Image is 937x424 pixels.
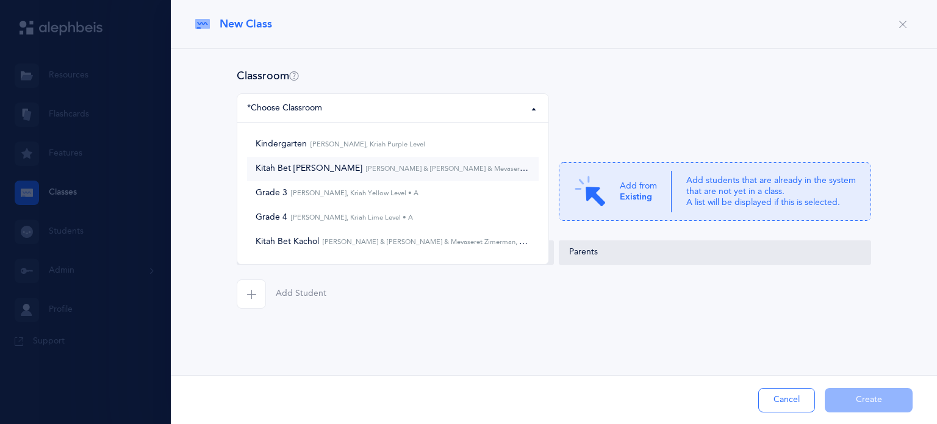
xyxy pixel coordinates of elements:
span: Grade 4 [256,212,413,223]
p: Add from [620,181,657,203]
small: [PERSON_NAME] & [PERSON_NAME] & Mevaseret Zimerman, Kriah Orange Level • A [319,238,590,246]
span: Add Student [276,288,326,300]
p: Add students that are already in the system that are not yet in a class. A list will be displayed... [686,175,856,209]
span: Kitah Bet Kachol [256,237,530,248]
small: [PERSON_NAME], Kriah Yellow Level • A [287,189,418,197]
b: Existing [620,192,652,202]
button: Add Student [237,279,326,309]
span: Grade 3 [256,188,418,199]
span: Kindergarten [256,139,425,150]
div: Parents [569,246,861,259]
span: Kitah Bet [PERSON_NAME] [256,163,530,174]
h4: Classroom [237,68,299,84]
div: *Choose Classroom [247,102,322,115]
img: Click.svg [573,174,608,209]
small: [PERSON_NAME], Kriah Purple Level [307,140,425,148]
button: Cancel [758,388,815,412]
small: [PERSON_NAME], Kriah Lime Level • A [287,214,413,221]
button: *Choose Classroom [237,93,549,123]
span: New Class [220,16,272,32]
small: [PERSON_NAME] & [PERSON_NAME] & Mevaseret Zimerman, Kriah Orange Level • A [362,165,633,173]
